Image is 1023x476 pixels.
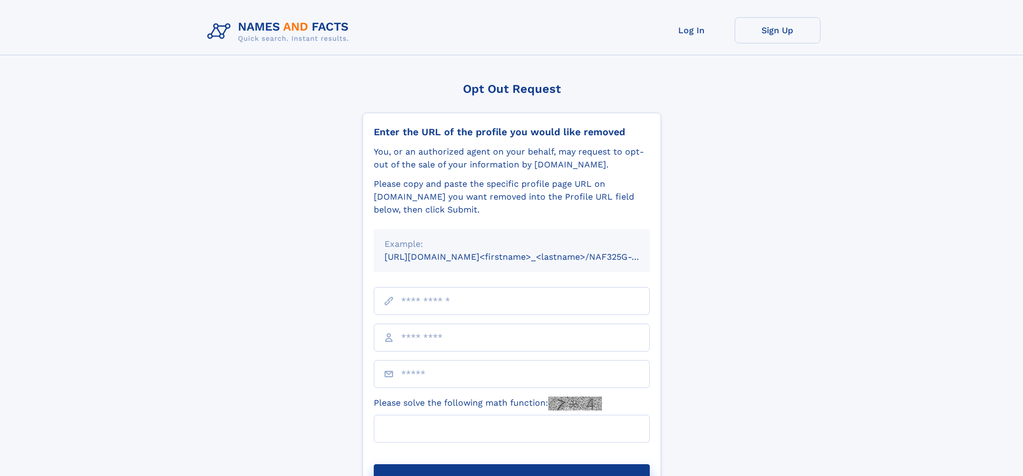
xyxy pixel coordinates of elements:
[384,238,639,251] div: Example:
[203,17,358,46] img: Logo Names and Facts
[374,397,602,411] label: Please solve the following math function:
[374,126,650,138] div: Enter the URL of the profile you would like removed
[374,145,650,171] div: You, or an authorized agent on your behalf, may request to opt-out of the sale of your informatio...
[384,252,670,262] small: [URL][DOMAIN_NAME]<firstname>_<lastname>/NAF325G-xxxxxxxx
[374,178,650,216] div: Please copy and paste the specific profile page URL on [DOMAIN_NAME] you want removed into the Pr...
[649,17,735,43] a: Log In
[362,82,661,96] div: Opt Out Request
[735,17,821,43] a: Sign Up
